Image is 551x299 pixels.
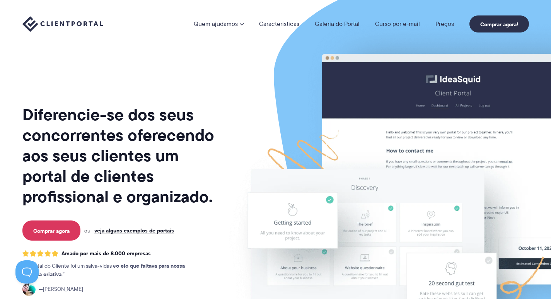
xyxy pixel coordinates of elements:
font: ou [84,227,90,234]
font: . [61,270,63,278]
font: Comprar agora! [480,20,518,29]
font: [PERSON_NAME] [43,285,83,293]
font: Curso por e-mail [375,19,420,28]
font: O Portal do Cliente foi um salva-vidas e [24,262,116,270]
font: Amado por mais de 8.000 empresas [61,249,151,258]
a: Características [259,21,299,27]
font: Preços [435,19,454,28]
a: Comprar agora [22,220,80,241]
font: Quem ajudamos [194,19,238,28]
font: Comprar agora [33,227,70,235]
font: Características [259,19,299,28]
a: Galeria do Portal [315,21,360,27]
font: Galeria do Portal [315,19,360,28]
a: Comprar agora! [469,15,529,32]
a: Quem ajudamos [194,21,244,27]
a: Curso por e-mail [375,21,420,27]
font: Diferencie-se dos seus concorrentes oferecendo aos seus clientes um portal de clientes profission... [22,102,214,209]
iframe: Alternar suporte ao cliente [15,260,39,284]
font: veja alguns exemplos de portais [94,226,174,235]
a: veja alguns exemplos de portais [94,227,174,234]
a: Preços [435,21,454,27]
